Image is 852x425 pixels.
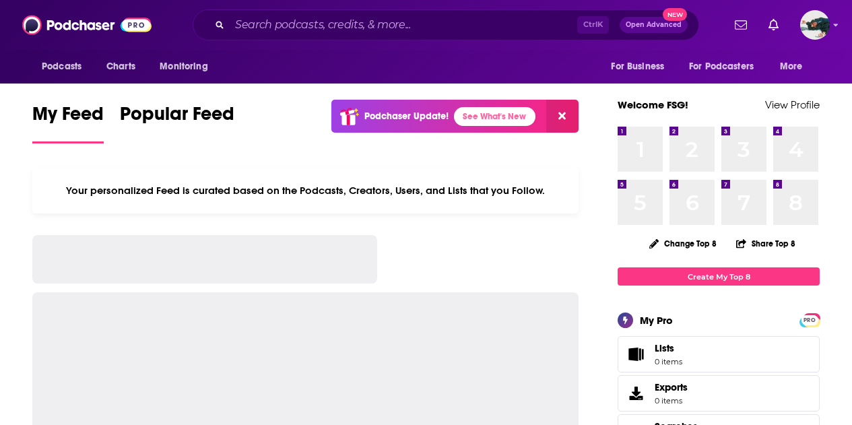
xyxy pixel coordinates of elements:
[663,8,687,21] span: New
[655,342,674,354] span: Lists
[32,168,579,214] div: Your personalized Feed is curated based on the Podcasts, Creators, Users, and Lists that you Follow.
[689,57,754,76] span: For Podcasters
[160,57,207,76] span: Monitoring
[655,357,682,366] span: 0 items
[763,13,784,36] a: Show notifications dropdown
[655,342,682,354] span: Lists
[622,345,649,364] span: Lists
[601,54,681,79] button: open menu
[622,384,649,403] span: Exports
[655,381,688,393] span: Exports
[364,110,449,122] p: Podchaser Update!
[735,230,796,257] button: Share Top 8
[230,14,577,36] input: Search podcasts, credits, & more...
[800,10,830,40] img: User Profile
[611,57,664,76] span: For Business
[620,17,688,33] button: Open AdvancedNew
[780,57,803,76] span: More
[800,10,830,40] button: Show profile menu
[42,57,81,76] span: Podcasts
[729,13,752,36] a: Show notifications dropdown
[106,57,135,76] span: Charts
[641,235,725,252] button: Change Top 8
[120,102,234,133] span: Popular Feed
[32,54,99,79] button: open menu
[801,315,818,325] a: PRO
[32,102,104,133] span: My Feed
[618,336,820,372] a: Lists
[618,267,820,286] a: Create My Top 8
[577,16,609,34] span: Ctrl K
[32,102,104,143] a: My Feed
[618,375,820,412] a: Exports
[801,315,818,325] span: PRO
[193,9,699,40] div: Search podcasts, credits, & more...
[22,12,152,38] img: Podchaser - Follow, Share and Rate Podcasts
[454,107,535,126] a: See What's New
[626,22,682,28] span: Open Advanced
[680,54,773,79] button: open menu
[150,54,225,79] button: open menu
[120,102,234,143] a: Popular Feed
[98,54,143,79] a: Charts
[640,314,673,327] div: My Pro
[655,396,688,405] span: 0 items
[618,98,688,111] a: Welcome FSG!
[771,54,820,79] button: open menu
[800,10,830,40] span: Logged in as fsg.publicity
[765,98,820,111] a: View Profile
